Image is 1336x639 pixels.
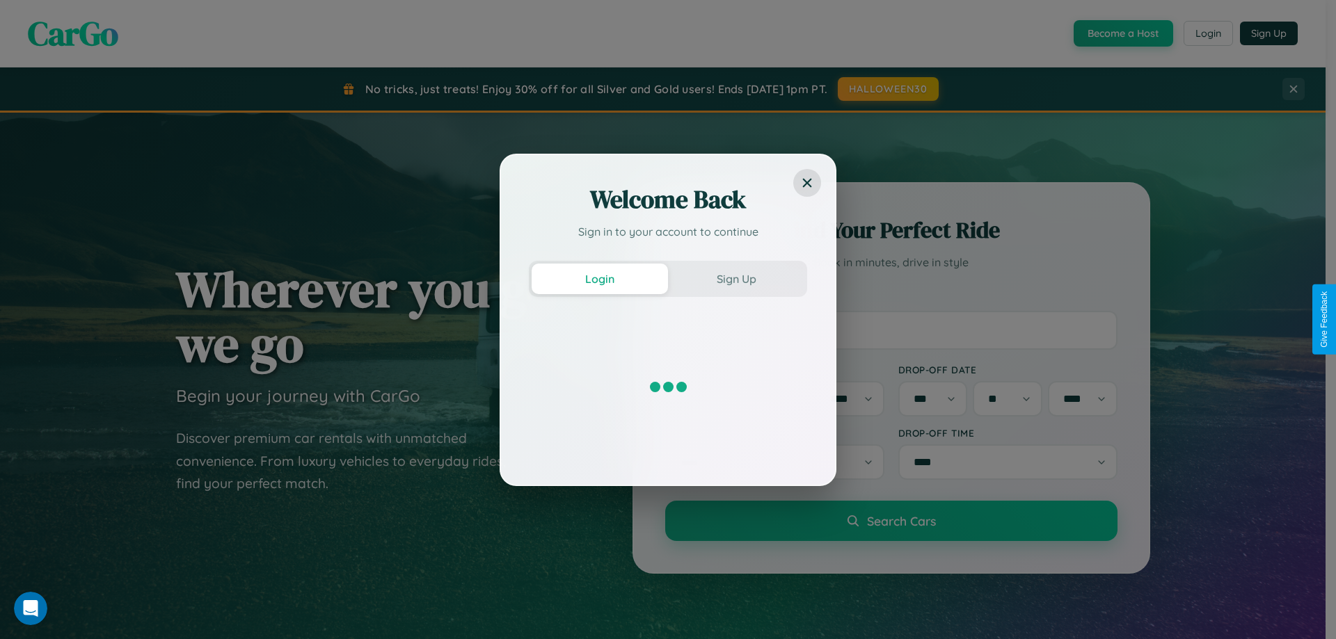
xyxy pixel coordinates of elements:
p: Sign in to your account to continue [529,223,807,240]
div: Give Feedback [1319,291,1329,348]
h2: Welcome Back [529,183,807,216]
iframe: Intercom live chat [14,592,47,625]
button: Login [532,264,668,294]
button: Sign Up [668,264,804,294]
